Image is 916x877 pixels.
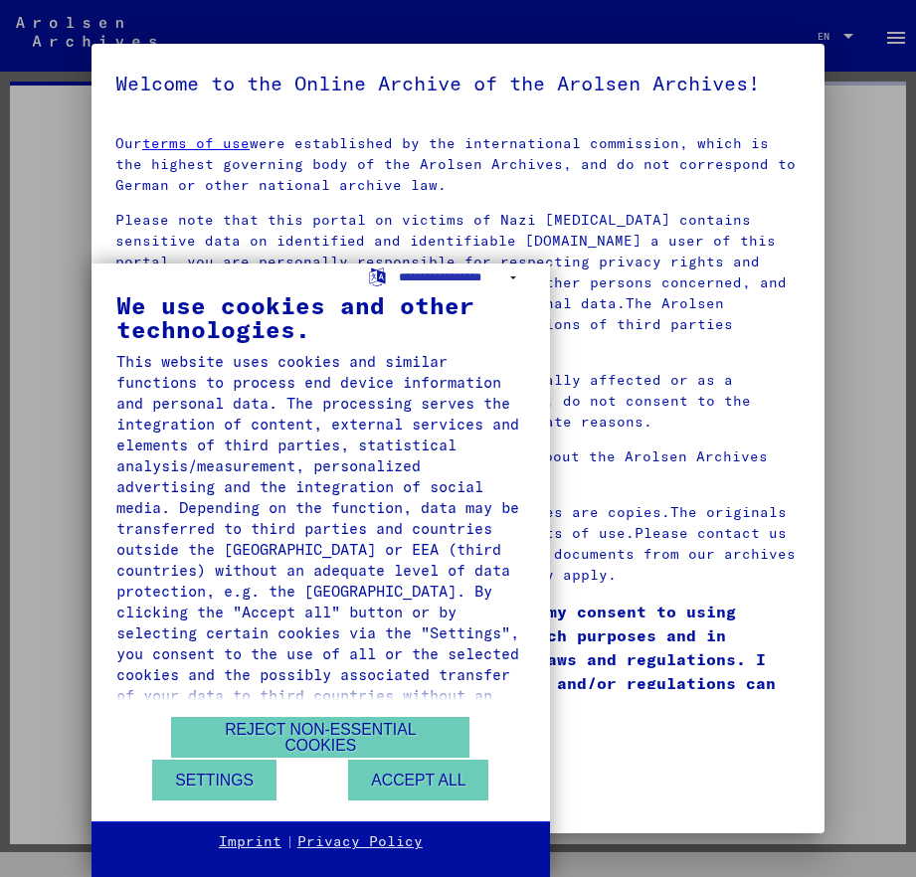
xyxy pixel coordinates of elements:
[219,832,281,852] a: Imprint
[116,293,525,341] div: We use cookies and other technologies.
[348,760,488,800] button: Accept all
[152,760,276,800] button: Settings
[171,717,469,758] button: Reject non-essential cookies
[297,832,423,852] a: Privacy Policy
[116,351,525,727] div: This website uses cookies and similar functions to process end device information and personal da...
